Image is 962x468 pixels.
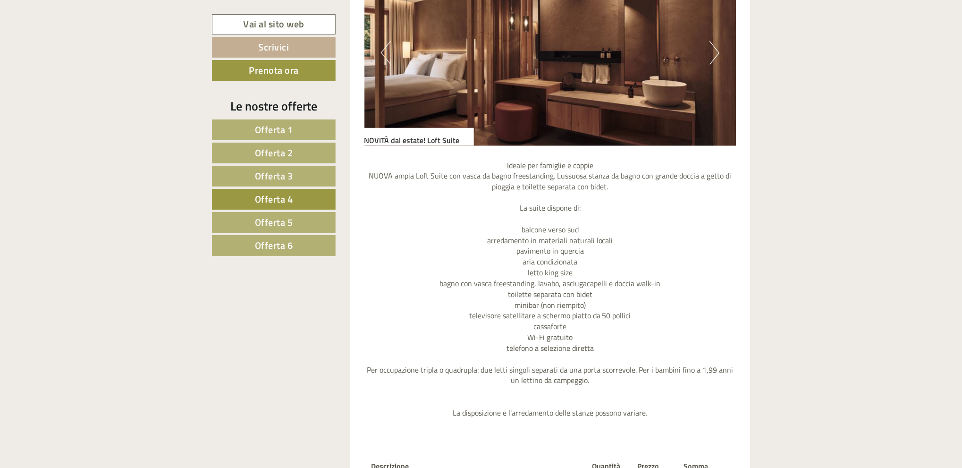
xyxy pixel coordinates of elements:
[381,41,391,65] button: Previous
[255,192,293,206] span: Offerta 4
[212,97,336,115] div: Le nostre offerte
[212,14,336,34] a: Vai al sito web
[255,238,293,253] span: Offerta 6
[255,169,293,183] span: Offerta 3
[212,37,336,58] a: Scrivici
[364,128,474,146] div: NOVITÀ dal estate! Loft Suite
[255,122,293,137] span: Offerta 1
[709,41,719,65] button: Next
[212,60,336,81] a: Prenota ora
[255,145,293,160] span: Offerta 2
[255,215,293,230] span: Offerta 5
[364,160,736,419] p: Ideale per famiglie e coppie NUOVA ampia Loft Suite con vasca da bagno freestanding. Lussuosa sta...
